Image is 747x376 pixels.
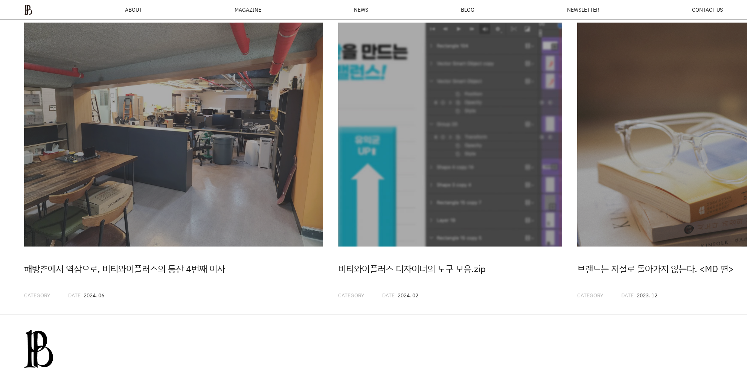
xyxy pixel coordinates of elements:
span: DATE [68,292,81,299]
a: BLOG [461,7,474,12]
span: 2024. 02 [398,292,418,299]
a: NEWS [354,7,368,12]
img: 0afca24db3087.png [24,330,53,368]
div: MAGAZINE [235,7,261,12]
span: 2023. 12 [637,292,657,299]
span: CATEGORY [577,292,603,299]
div: 비티와이플러스 디자이너의 도구 모음.zip [338,262,562,276]
div: 해방촌에서 역삼으로, 비티와이플러스의 통산 4번째 이사 [24,262,323,276]
img: 26a5dc56f9a01.jpg [338,23,562,247]
span: 2024. 06 [84,292,104,299]
span: DATE [621,292,634,299]
span: DATE [382,292,395,299]
img: b90d33aa3f217.jpg [24,23,323,247]
a: CONTACT US [692,7,723,12]
span: CATEGORY [24,292,50,299]
img: ba379d5522eb3.png [24,5,32,15]
span: CATEGORY [338,292,364,299]
a: 2 / 20 [338,23,562,300]
a: NEWSLETTER [567,7,599,12]
a: ABOUT [125,7,142,12]
a: 1 / 20 [24,23,323,300]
